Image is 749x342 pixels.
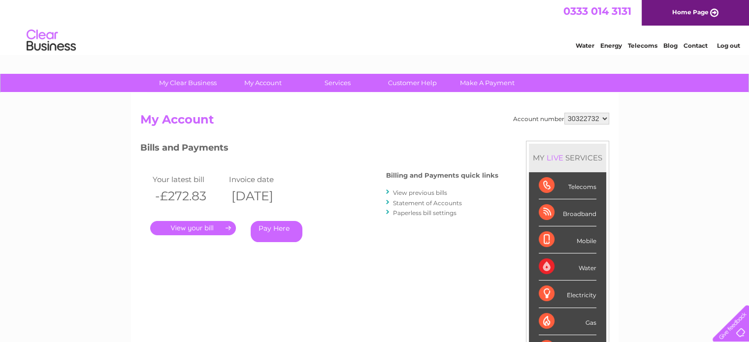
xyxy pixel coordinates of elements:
td: Invoice date [227,173,303,186]
a: Services [297,74,378,92]
a: . [150,221,236,235]
a: 0333 014 3131 [563,5,631,17]
h4: Billing and Payments quick links [386,172,498,179]
h3: Bills and Payments [140,141,498,158]
a: Water [576,42,594,49]
th: -£272.83 [150,186,227,206]
div: Telecoms [539,172,596,199]
div: Account number [513,113,609,124]
a: Contact [684,42,708,49]
a: Blog [663,42,678,49]
a: Customer Help [372,74,453,92]
div: LIVE [545,153,565,162]
a: Log out [716,42,740,49]
a: Make A Payment [447,74,528,92]
div: Gas [539,308,596,335]
a: View previous bills [393,189,447,196]
a: Statement of Accounts [393,199,462,207]
a: Energy [600,42,622,49]
a: Paperless bill settings [393,209,456,217]
div: MY SERVICES [529,144,606,172]
a: My Account [222,74,303,92]
div: Water [539,253,596,280]
img: logo.png [26,26,76,56]
a: Pay Here [251,221,302,242]
th: [DATE] [227,186,303,206]
td: Your latest bill [150,173,227,186]
a: My Clear Business [147,74,228,92]
div: Electricity [539,280,596,308]
div: Mobile [539,226,596,253]
a: Telecoms [628,42,657,49]
div: Broadband [539,199,596,226]
div: Clear Business is a trading name of Verastar Limited (registered in [GEOGRAPHIC_DATA] No. 3667643... [142,5,608,48]
h2: My Account [140,113,609,131]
